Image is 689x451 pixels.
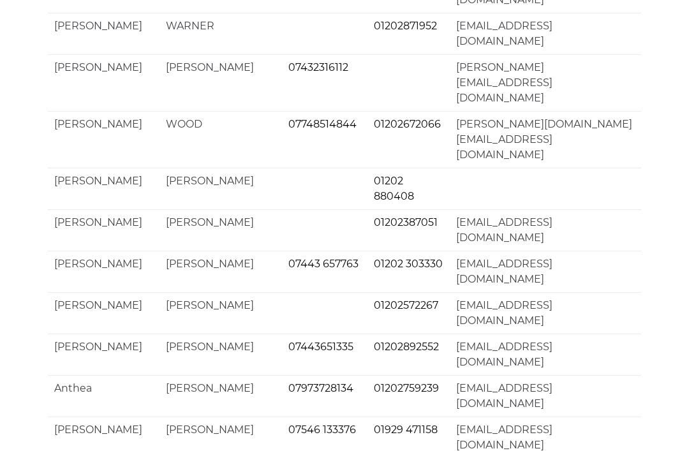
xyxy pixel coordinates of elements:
td: Anthea [48,375,159,417]
td: [PERSON_NAME] [48,168,159,209]
a: 07443651335 [288,341,353,353]
td: [PERSON_NAME] [48,54,159,111]
a: 01202 880408 [374,175,414,202]
td: [PERSON_NAME] [159,209,282,251]
a: 07748514844 [288,118,357,130]
a: 07432316112 [288,61,348,73]
a: 01202871952 [374,20,437,32]
a: 07973728134 [288,382,353,394]
td: WOOD [159,111,282,168]
td: WARNER [159,13,282,54]
a: 07546 133376 [288,424,356,436]
td: [EMAIL_ADDRESS][DOMAIN_NAME] [450,209,641,251]
a: 01202 303330 [374,258,443,270]
td: [PERSON_NAME] [159,375,282,417]
td: [EMAIL_ADDRESS][DOMAIN_NAME] [450,251,641,292]
a: 01202672066 [374,118,441,130]
td: [PERSON_NAME] [159,251,282,292]
a: 01202892552 [374,341,439,353]
a: 07443 657763 [288,258,359,270]
td: [PERSON_NAME] [159,54,282,111]
td: [EMAIL_ADDRESS][DOMAIN_NAME] [450,334,641,375]
td: [PERSON_NAME] [48,334,159,375]
td: [PERSON_NAME] [48,13,159,54]
td: [PERSON_NAME] [48,292,159,334]
td: [PERSON_NAME] [159,292,282,334]
a: 01202572267 [374,299,438,311]
td: [PERSON_NAME] [48,111,159,168]
td: [PERSON_NAME] [48,251,159,292]
td: [EMAIL_ADDRESS][DOMAIN_NAME] [450,375,641,417]
td: [EMAIL_ADDRESS][DOMAIN_NAME] [450,292,641,334]
td: [PERSON_NAME][EMAIL_ADDRESS][DOMAIN_NAME] [450,54,641,111]
td: [PERSON_NAME] [159,168,282,209]
td: [PERSON_NAME][DOMAIN_NAME][EMAIL_ADDRESS][DOMAIN_NAME] [450,111,641,168]
a: 01202759239 [374,382,439,394]
a: 01202387051 [374,216,438,228]
a: 01929 471158 [374,424,438,436]
td: [EMAIL_ADDRESS][DOMAIN_NAME] [450,13,641,54]
td: [PERSON_NAME] [48,209,159,251]
td: [PERSON_NAME] [159,334,282,375]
